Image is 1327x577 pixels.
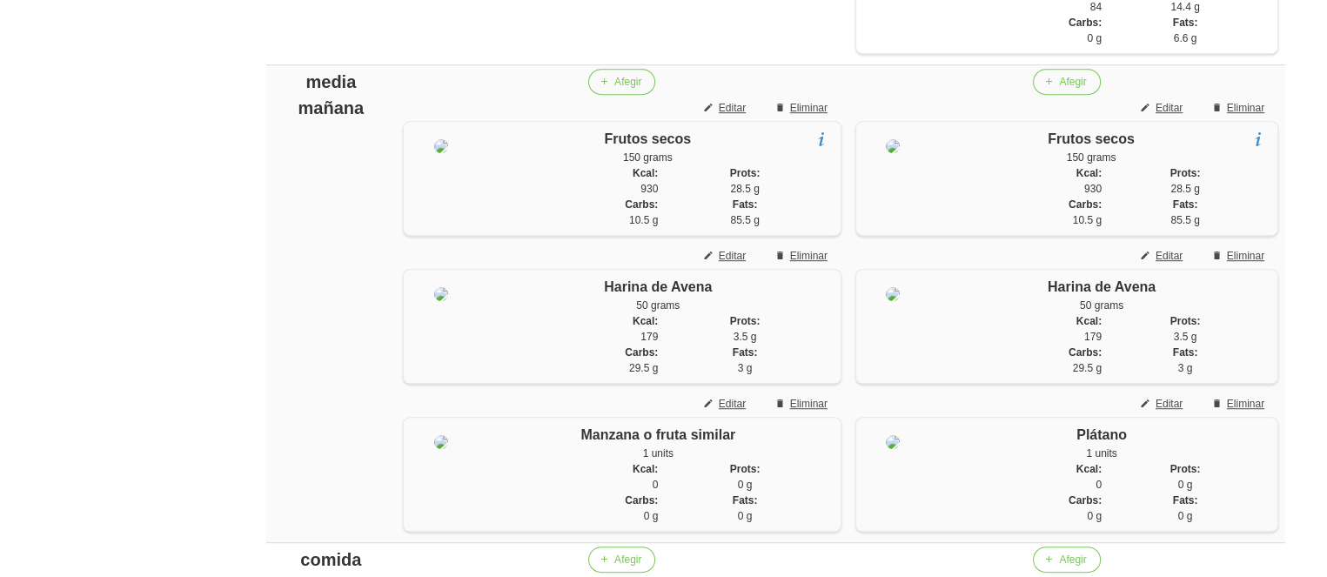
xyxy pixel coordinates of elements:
[886,435,900,449] img: 8ea60705-12ae-42e8-83e1-4ba62b1261d5%2Ffoods%2F4729-download-22-jpeg.jpeg
[273,69,388,121] div: media mañana
[1073,362,1102,374] span: 29.5 g
[604,279,712,294] span: Harina de Avena
[1170,315,1201,327] strong: Prots:
[633,167,658,179] strong: Kcal:
[580,427,735,442] span: Manzana o fruta similar
[434,287,448,301] img: 8ea60705-12ae-42e8-83e1-4ba62b1261d5%2Ffoods%2F63540-harina2kg-400x400-png.png
[1069,198,1102,211] strong: Carbs:
[1059,552,1086,567] span: Afegir
[1173,198,1198,211] strong: Fats:
[1170,214,1199,226] span: 85.5 g
[1178,510,1193,522] span: 0 g
[1069,17,1102,29] strong: Carbs:
[1227,100,1264,116] span: Eliminar
[623,151,673,164] span: 150 grams
[434,435,448,449] img: 8ea60705-12ae-42e8-83e1-4ba62b1261d5%2Ffoods%2F9158-apple-1986660-960-720-png.png
[1076,167,1102,179] strong: Kcal:
[719,248,746,264] span: Editar
[629,362,658,374] span: 29.5 g
[633,463,658,475] strong: Kcal:
[1090,1,1102,13] span: 84
[1173,17,1198,29] strong: Fats:
[636,299,680,312] span: 50 grams
[1178,479,1193,491] span: 0 g
[1069,346,1102,359] strong: Carbs:
[1033,69,1100,95] button: Afegir
[1129,391,1196,417] button: Editar
[886,287,900,301] img: 8ea60705-12ae-42e8-83e1-4ba62b1261d5%2Ffoods%2F63540-harina2kg-400x400-png.png
[1080,299,1123,312] span: 50 grams
[625,198,658,211] strong: Carbs:
[1086,447,1116,460] span: 1 units
[1170,463,1201,475] strong: Prots:
[1084,331,1102,343] span: 179
[1174,32,1197,44] span: 6.6 g
[1156,248,1183,264] span: Editar
[1156,396,1183,412] span: Editar
[693,391,760,417] button: Editar
[738,510,753,522] span: 0 g
[790,396,828,412] span: Eliminar
[1170,1,1199,13] span: 14.4 g
[1129,95,1196,121] button: Editar
[1076,463,1102,475] strong: Kcal:
[733,346,758,359] strong: Fats:
[734,331,757,343] span: 3.5 g
[738,362,753,374] span: 3 g
[643,447,674,460] span: 1 units
[693,243,760,269] button: Editar
[730,463,761,475] strong: Prots:
[625,346,658,359] strong: Carbs:
[588,547,655,573] button: Afegir
[640,331,658,343] span: 179
[730,214,759,226] span: 85.5 g
[1087,32,1102,44] span: 0 g
[1227,248,1264,264] span: Eliminar
[653,479,659,491] span: 0
[733,198,758,211] strong: Fats:
[764,95,841,121] button: Eliminar
[1076,315,1102,327] strong: Kcal:
[273,547,388,573] div: comida
[1059,74,1086,90] span: Afegir
[640,183,658,195] span: 930
[1170,167,1201,179] strong: Prots:
[1048,131,1135,146] span: Frutos secos
[614,552,641,567] span: Afegir
[1227,396,1264,412] span: Eliminar
[1201,243,1278,269] button: Eliminar
[1156,100,1183,116] span: Editar
[1076,427,1127,442] span: Plátano
[625,494,658,507] strong: Carbs:
[1174,331,1197,343] span: 3.5 g
[629,214,658,226] span: 10.5 g
[1048,279,1156,294] span: Harina de Avena
[764,391,841,417] button: Eliminar
[693,95,760,121] button: Editar
[588,69,655,95] button: Afegir
[730,183,759,195] span: 28.5 g
[719,100,746,116] span: Editar
[764,243,841,269] button: Eliminar
[633,315,658,327] strong: Kcal:
[1069,494,1102,507] strong: Carbs:
[1073,214,1102,226] span: 10.5 g
[719,396,746,412] span: Editar
[1170,183,1199,195] span: 28.5 g
[1067,151,1116,164] span: 150 grams
[1129,243,1196,269] button: Editar
[730,315,761,327] strong: Prots:
[1033,547,1100,573] button: Afegir
[886,139,900,153] img: 8ea60705-12ae-42e8-83e1-4ba62b1261d5%2Ffoods%2F63453-fruits-secs-jpg.jpg
[434,139,448,153] img: 8ea60705-12ae-42e8-83e1-4ba62b1261d5%2Ffoods%2F63453-fruits-secs-jpg.jpg
[604,131,691,146] span: Frutos secos
[730,167,761,179] strong: Prots:
[1201,95,1278,121] button: Eliminar
[1096,479,1102,491] span: 0
[1178,362,1193,374] span: 3 g
[1087,510,1102,522] span: 0 g
[790,248,828,264] span: Eliminar
[738,479,753,491] span: 0 g
[1084,183,1102,195] span: 930
[1201,391,1278,417] button: Eliminar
